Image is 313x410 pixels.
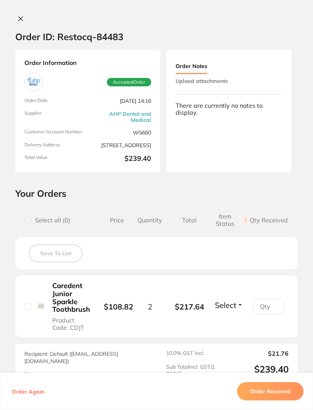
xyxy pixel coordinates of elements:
h2: Order ID: Restocq- 84483 [15,31,123,42]
span: Select [215,300,236,310]
b: $217.64 [170,302,210,311]
button: Order Received [237,382,303,400]
b: $108.82 [104,302,133,311]
button: Order Again [10,388,47,395]
button: Caredent Junior Sparkle Toothbrush Product Code: CDJT [50,282,92,331]
button: Select [213,300,245,310]
span: Total Value [24,155,85,163]
span: Recipient: Default ( [EMAIL_ADDRESS][DOMAIN_NAME] ) [24,350,118,365]
img: AHP Dental and Medical [26,75,41,89]
b: $239.40 [91,155,151,163]
strong: Order Information [24,59,151,67]
span: Product Code: CDJT [52,317,90,331]
span: [STREET_ADDRESS] [91,142,151,149]
b: Caredent Junior Sparkle Toothbrush [52,282,90,314]
span: Total [170,213,210,227]
div: There are currently no notes to display. [176,102,282,116]
span: Sub Total Incl. GST ( 1 Items) [166,364,224,377]
span: Item Status [209,213,249,227]
input: Qty [253,299,284,314]
a: AHP Dental and Medical [91,111,151,123]
span: Supplier [24,110,85,123]
span: Select all ( 0 ) [31,217,70,224]
span: Delivery Address [24,142,85,149]
span: W5660 [91,129,151,136]
span: Accepted Order [107,78,151,86]
img: Caredent Junior Sparkle Toothbrush [37,302,44,310]
output: $239.40 [230,364,289,377]
span: Customer Account Number [24,129,85,136]
span: Order Date [24,98,85,104]
span: 2 [148,302,152,311]
output: $21.76 [230,350,289,358]
span: [DATE] 14:16 [91,98,151,104]
button: Upload attachments [176,74,228,88]
h2: Your Orders [15,188,298,199]
span: Price [104,213,130,227]
span: Quantity [130,213,170,227]
button: Save To List [29,245,82,262]
button: Order Notes [176,59,207,74]
label: Message: [24,371,48,377]
span: Qty Received [249,213,289,227]
span: 10.0 % GST Incl. [166,350,224,358]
